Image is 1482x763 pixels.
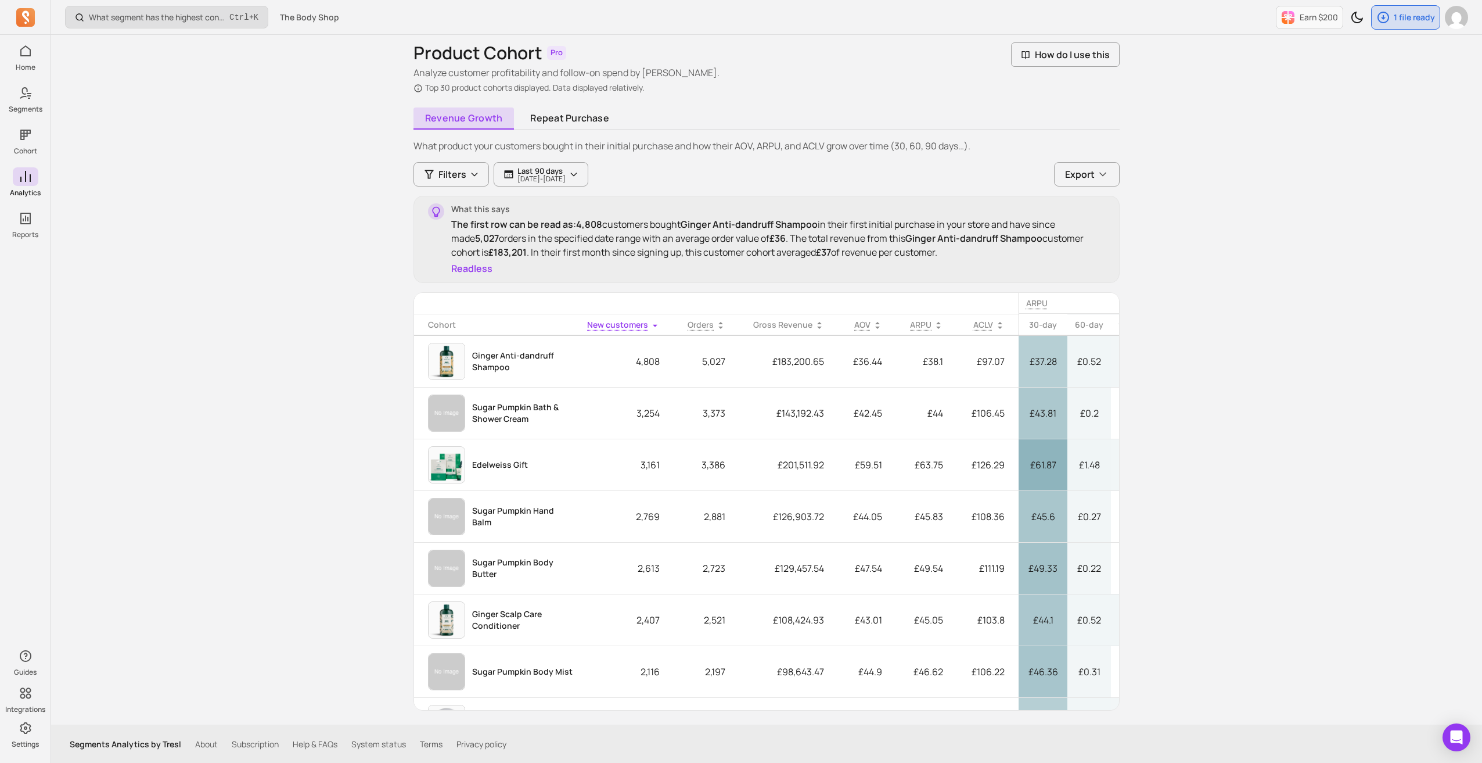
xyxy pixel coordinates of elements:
button: Last 90 days[DATE]-[DATE] [494,162,588,187]
p: £0.52 [1077,354,1102,368]
p: 3,386 [674,451,739,479]
th: Cohort [414,314,573,336]
p: £1.48 [1077,458,1102,472]
p: ARPU [1026,298,1148,309]
p: 3,254 [573,399,674,427]
p: Sugar Pumpkin Hand Balm [472,505,573,528]
p: £0.22 [1077,561,1102,575]
p: Settings [12,740,39,749]
th: 90-day [1111,314,1154,336]
p: 5,027 [674,348,739,375]
p: £43.81 [1028,406,1058,420]
th: Toggle SortBy [896,314,957,336]
p: 2,769 [573,503,674,531]
p: Top 30 product cohorts displayed. Data displayed relatively. [413,82,720,94]
button: Filters [413,162,489,187]
th: Toggle SortBy [573,314,674,336]
p: £108,424.93 [739,606,838,634]
span: £37 [816,246,831,259]
p: Integrations [5,705,45,714]
p: 2,723 [674,554,739,582]
p: 2,197 [674,658,739,686]
p: Segments [9,105,42,114]
p: Earn $200 [1300,12,1338,23]
img: cohort product [429,705,465,741]
p: Segments Analytics by Tresl [70,739,181,750]
p: £47.54 [838,554,896,582]
h1: Product Cohort [413,42,542,63]
p: Ginger Anti-dandruff Shampoo [472,350,573,373]
button: What segment has the highest conversion rate in a campaign?Ctrl+K [65,6,268,28]
span: ACLV [973,319,993,330]
span: The first row can be read as: [451,218,576,231]
span: Pro [547,46,566,60]
p: £0.27 [1077,510,1102,524]
button: How do I use this [1011,42,1120,67]
th: 60-day [1067,314,1111,336]
p: 1 file ready [1394,12,1435,23]
a: System status [351,739,406,750]
p: £38.1 [896,348,957,375]
kbd: Ctrl [229,12,249,23]
p: £44.9 [838,658,896,686]
p: 2,521 [674,606,739,634]
p: 2,881 [674,503,739,531]
p: £42.45 [838,399,896,427]
p: 1,476 [573,710,674,737]
p: £108.36 [957,503,1019,531]
p: 2,613 [573,554,674,582]
a: Privacy policy [456,739,506,750]
p: £63.75 [896,451,957,479]
p: £46.62 [896,658,957,686]
p: What this says [451,203,1105,215]
th: Toggle SortBy [674,314,739,336]
p: Cohort [14,146,37,156]
p: 4,808 [573,348,674,375]
p: £45.83 [896,503,957,531]
span: Ginger Anti-dandruff Shampoo [905,232,1042,245]
img: avatar [1445,6,1468,29]
p: £61.87 [1028,458,1058,472]
p: customers bought in their first initial purchase in your store and have since made orders in the ... [451,217,1105,259]
span: Ginger Anti-dandruff Shampoo [681,218,818,231]
p: £111.19 [957,554,1019,582]
img: cohort product [429,343,465,379]
a: Terms [420,739,443,750]
p: Analytics [10,188,41,198]
p: 2,407 [573,606,674,634]
p: £183,200.65 [739,348,838,375]
p: Sugar Pumpkin Bath & Shower Cream [472,402,573,425]
p: £44 [896,399,957,427]
p: £38.24 [896,710,957,737]
a: Help & FAQs [293,739,337,750]
img: cohort product [429,654,465,690]
p: 1,544 [674,710,739,737]
button: Toggle dark mode [1346,6,1369,29]
p: £126.29 [957,451,1019,479]
img: cohort product [429,602,465,638]
span: New customers [587,319,648,330]
button: Export [1054,162,1120,187]
p: £102.11 [957,710,1019,737]
kbd: K [254,13,258,22]
p: [DATE] - [DATE] [517,175,566,182]
a: Revenue growth [413,108,514,130]
p: £106.22 [957,658,1019,686]
p: £59.51 [838,451,896,479]
span: Orders [688,319,714,330]
p: £49.33 [1028,561,1058,575]
p: £56,448.72 [739,710,838,737]
button: The Body Shop [273,7,346,28]
p: Sugar Pumpkin Body Butter [472,557,573,580]
button: Earn $200 [1276,6,1343,29]
span: 5,027 [475,232,499,245]
th: Toggle SortBy [739,314,838,336]
p: Reports [12,230,38,239]
p: £103.8 [957,606,1019,634]
p: £46.36 [1028,665,1058,679]
span: ARPU [910,319,931,330]
a: Subscription [232,739,279,750]
p: £49.54 [896,554,957,582]
p: £98,643.47 [739,658,838,686]
th: 30-day [1019,314,1067,336]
